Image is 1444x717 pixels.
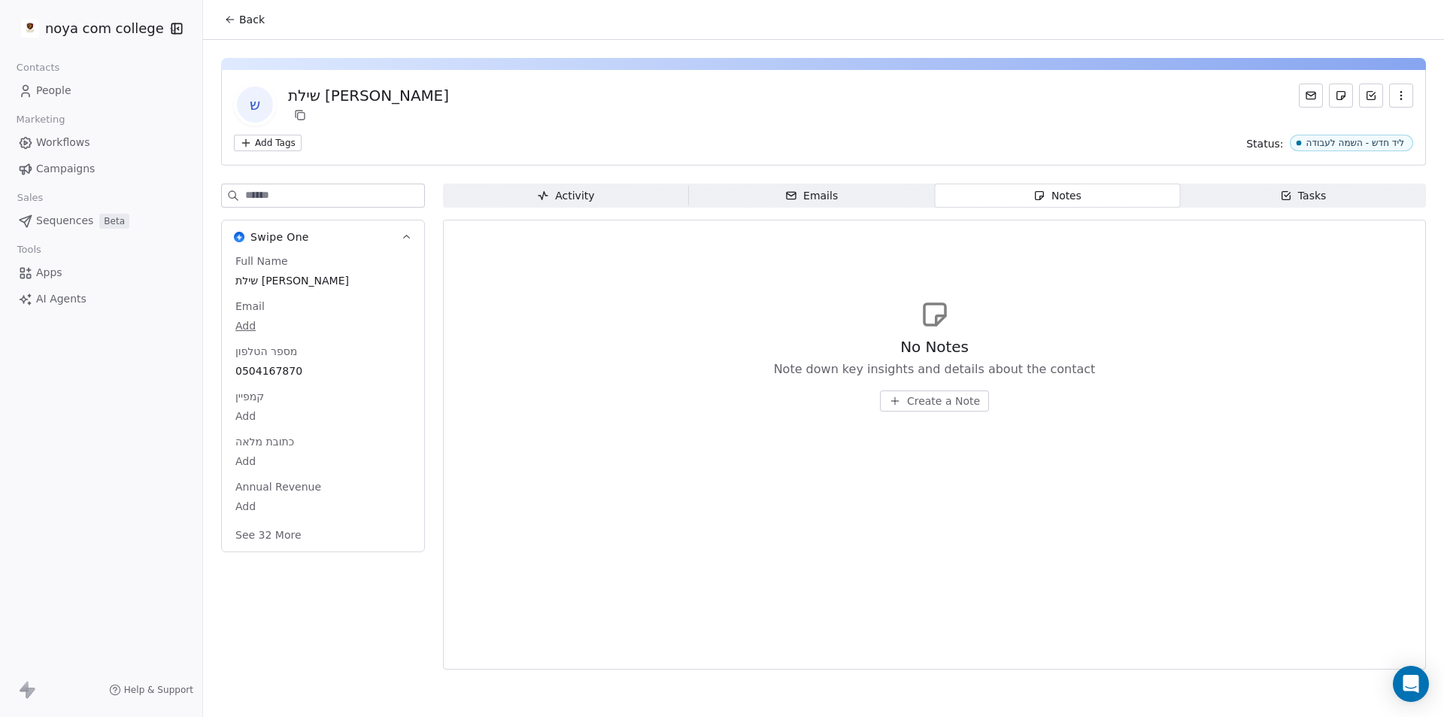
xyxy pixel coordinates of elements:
span: Status: [1246,136,1283,151]
span: Beta [99,214,129,229]
span: Apps [36,265,62,281]
button: Create a Note [880,390,989,412]
span: noya com college [45,19,164,38]
span: Note down key insights and details about the contact [774,360,1096,378]
span: Tools [11,238,47,261]
span: Create a Note [907,393,980,409]
span: Add [235,454,411,469]
span: AI Agents [36,291,86,307]
span: מספר הטלפון [232,344,300,359]
span: Swipe One [250,229,309,245]
a: Apps [12,260,190,285]
span: Annual Revenue [232,479,324,494]
span: 0504167870 [235,363,411,378]
span: Sales [11,187,50,209]
a: Campaigns [12,156,190,181]
span: Sequences [36,213,93,229]
div: Open Intercom Messenger [1393,666,1429,702]
span: Campaigns [36,161,95,177]
button: Add Tags [234,135,302,151]
span: Add [235,499,411,514]
span: Add [235,318,411,333]
a: People [12,78,190,103]
span: Marketing [10,108,71,131]
a: SequencesBeta [12,208,190,233]
button: Swipe OneSwipe One [222,220,424,254]
img: Swipe One [234,232,244,242]
a: Workflows [12,130,190,155]
span: ש [237,87,273,123]
button: noya com college [18,16,160,41]
span: כתובת מלאה [232,434,297,449]
span: Workflows [36,135,90,150]
div: Emails [785,188,838,204]
span: No Notes [900,336,969,357]
div: Activity [537,188,594,204]
button: See 32 More [226,521,311,548]
span: שילת [PERSON_NAME] [235,273,411,288]
span: Help & Support [124,684,193,696]
div: Tasks [1280,188,1327,204]
button: Back [215,6,274,33]
div: Swipe OneSwipe One [222,254,424,551]
span: Add [235,409,411,424]
span: Contacts [10,56,66,79]
div: שילת [PERSON_NAME] [288,85,449,106]
span: People [36,83,71,99]
img: %C3%97%C2%9C%C3%97%C2%95%C3%97%C2%92%C3%97%C2%95%20%C3%97%C2%9E%C3%97%C2%9B%C3%97%C2%9C%C3%97%C2%... [21,20,39,38]
span: קמפיין [232,389,267,404]
a: Help & Support [109,684,193,696]
a: AI Agents [12,287,190,311]
span: Full Name [232,254,291,269]
div: ליד חדש - השמה לעבודה [1306,138,1404,148]
span: Back [239,12,265,27]
span: Email [232,299,268,314]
